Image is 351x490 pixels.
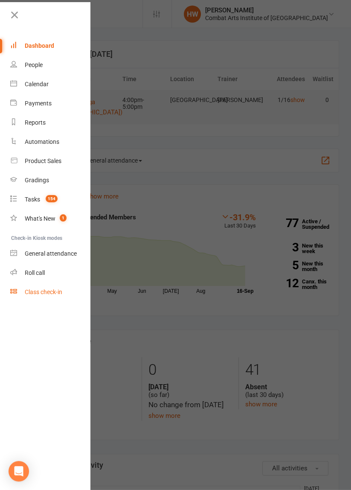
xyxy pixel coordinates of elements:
a: What's New1 [10,209,91,228]
a: Product Sales [10,152,91,171]
a: Roll call [10,263,91,283]
a: Gradings [10,171,91,190]
a: Reports [10,113,91,132]
a: Dashboard [10,36,91,55]
div: What's New [25,215,55,222]
div: Tasks [25,196,40,203]
div: People [25,61,43,68]
div: Class check-in [25,289,62,295]
div: Calendar [25,81,49,87]
a: General attendance kiosk mode [10,244,91,263]
div: Dashboard [25,42,54,49]
a: People [10,55,91,75]
div: Product Sales [25,157,61,164]
a: Payments [10,94,91,113]
div: Reports [25,119,46,126]
span: 154 [46,195,58,202]
a: Class kiosk mode [10,283,91,302]
div: General attendance [25,250,77,257]
div: Automations [25,138,59,145]
span: 1 [60,214,67,222]
div: Open Intercom Messenger [9,461,29,481]
div: Payments [25,100,52,107]
a: Automations [10,132,91,152]
a: Calendar [10,75,91,94]
div: Roll call [25,269,45,276]
a: Tasks 154 [10,190,91,209]
div: Gradings [25,177,49,184]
